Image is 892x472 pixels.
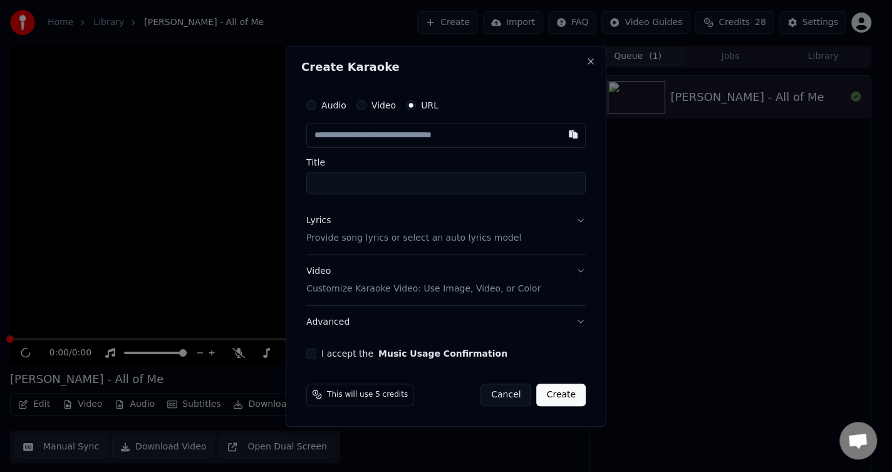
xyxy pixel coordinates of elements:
button: I accept the [378,349,507,357]
button: Create [536,383,586,406]
h2: Create Karaoke [301,61,591,73]
button: Cancel [480,383,531,406]
p: Customize Karaoke Video: Use Image, Video, or Color [306,282,541,295]
button: LyricsProvide song lyrics or select an auto lyrics model [306,204,586,254]
div: Lyrics [306,214,331,227]
p: Provide song lyrics or select an auto lyrics model [306,232,521,244]
button: Advanced [306,305,586,338]
span: This will use 5 credits [327,389,408,399]
div: Video [306,265,541,295]
label: Video [371,101,396,110]
button: VideoCustomize Karaoke Video: Use Image, Video, or Color [306,255,586,305]
label: Audio [321,101,346,110]
label: URL [421,101,438,110]
label: Title [306,158,586,167]
label: I accept the [321,349,507,357]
